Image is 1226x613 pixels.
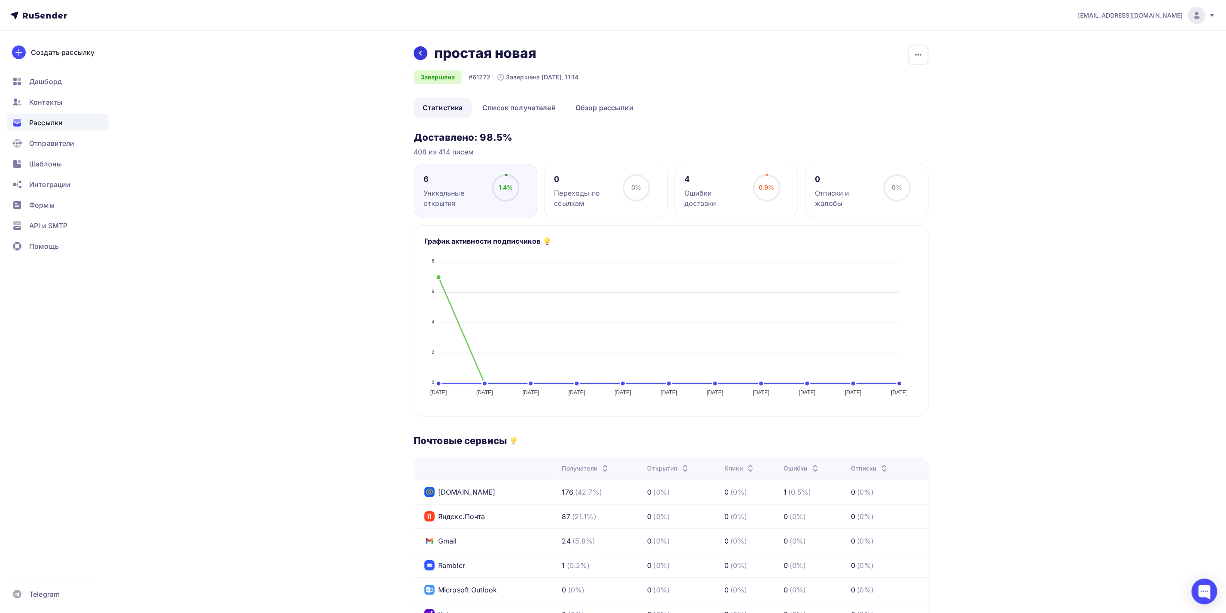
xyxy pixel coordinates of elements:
[497,73,578,82] div: Завершена [DATE], 11:14
[654,511,670,522] div: (0%)
[7,155,109,172] a: Шаблоны
[648,536,652,546] div: 0
[815,174,876,184] div: 0
[424,536,457,546] div: Gmail
[892,184,902,191] span: 0%
[851,536,856,546] div: 0
[654,585,670,595] div: (0%)
[29,97,62,107] span: Контакты
[654,487,670,497] div: (0%)
[572,511,596,522] div: (21.1%)
[424,174,484,184] div: 6
[685,174,745,184] div: 4
[572,536,596,546] div: (5.8%)
[562,585,566,595] div: 0
[424,585,497,595] div: Microsoft Outlook
[731,560,748,571] div: (0%)
[7,94,109,111] a: Контакты
[1078,11,1183,20] span: [EMAIL_ADDRESS][DOMAIN_NAME]
[857,560,874,571] div: (0%)
[784,487,787,497] div: 1
[432,380,434,385] tspan: 0
[476,390,493,396] tspan: [DATE]
[430,390,447,396] tspan: [DATE]
[724,511,729,522] div: 0
[432,319,434,324] tspan: 4
[707,390,723,396] tspan: [DATE]
[648,487,652,497] div: 0
[432,289,434,294] tspan: 6
[724,585,729,595] div: 0
[654,536,670,546] div: (0%)
[724,464,756,473] div: Клики
[473,98,565,118] a: Список получателей
[562,536,571,546] div: 24
[469,73,490,82] div: #61272
[724,487,729,497] div: 0
[29,76,62,87] span: Дашборд
[424,560,465,571] div: Rambler
[851,464,890,473] div: Отписки
[784,560,788,571] div: 0
[784,464,820,473] div: Ошибки
[685,188,745,208] div: Ошибки доставки
[891,390,908,396] tspan: [DATE]
[851,560,856,571] div: 0
[731,585,748,595] div: (0%)
[648,464,690,473] div: Открытия
[790,536,806,546] div: (0%)
[845,390,862,396] tspan: [DATE]
[554,174,615,184] div: 0
[568,585,585,595] div: (0%)
[562,560,565,571] div: 1
[654,560,670,571] div: (0%)
[29,200,54,210] span: Формы
[731,536,748,546] div: (0%)
[414,98,472,118] a: Статистика
[414,131,929,143] h3: Доставлено: 98.5%
[857,511,874,522] div: (0%)
[615,390,631,396] tspan: [DATE]
[7,196,109,214] a: Формы
[731,487,748,497] div: (0%)
[424,236,540,246] h5: График активности подписчиков
[7,135,109,152] a: Отправители
[857,585,874,595] div: (0%)
[29,220,67,231] span: API и SMTP
[815,188,876,208] div: Отписки и жалобы
[731,511,748,522] div: (0%)
[29,179,70,190] span: Интеграции
[432,258,434,263] tspan: 8
[661,390,678,396] tspan: [DATE]
[424,188,484,208] div: Уникальные открытия
[499,184,513,191] span: 1.4%
[648,511,652,522] div: 0
[1078,7,1216,24] a: [EMAIL_ADDRESS][DOMAIN_NAME]
[523,390,539,396] tspan: [DATE]
[29,241,59,251] span: Помощь
[790,511,806,522] div: (0%)
[724,536,729,546] div: 0
[29,589,60,599] span: Telegram
[790,560,806,571] div: (0%)
[424,511,485,522] div: Яндекс.Почта
[432,350,434,355] tspan: 2
[857,487,874,497] div: (0%)
[31,47,94,57] div: Создать рассылку
[434,45,537,62] h2: простая новая
[648,560,652,571] div: 0
[851,487,856,497] div: 0
[562,487,573,497] div: 176
[567,560,590,571] div: (0.2%)
[424,487,496,497] div: [DOMAIN_NAME]
[575,487,602,497] div: (42.7%)
[851,511,856,522] div: 0
[851,585,856,595] div: 0
[29,118,63,128] span: Рассылки
[566,98,642,118] a: Обзор рассылки
[562,464,610,473] div: Получатели
[784,585,788,595] div: 0
[554,188,615,208] div: Переходы по ссылкам
[29,138,75,148] span: Отправители
[724,560,729,571] div: 0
